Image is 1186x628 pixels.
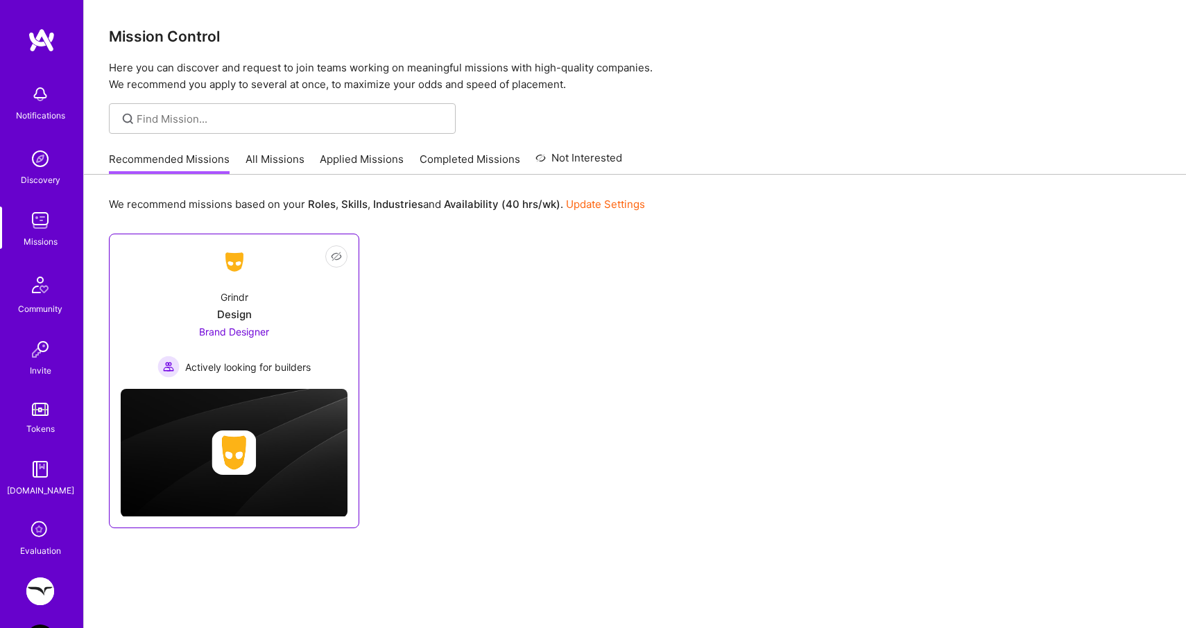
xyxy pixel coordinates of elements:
[566,198,645,211] a: Update Settings
[246,152,304,175] a: All Missions
[218,250,251,274] img: Company Logo
[26,207,54,234] img: teamwork
[21,173,60,187] div: Discovery
[27,517,53,543] i: icon SelectionTeam
[26,421,55,436] div: Tokens
[373,198,423,211] b: Industries
[32,403,49,416] img: tokens
[212,430,257,475] img: Company logo
[420,152,520,175] a: Completed Missions
[7,483,74,498] div: [DOMAIN_NAME]
[23,577,58,605] a: Freed: Product Designer for New iOS App
[120,111,136,127] i: icon SearchGrey
[109,197,645,211] p: We recommend missions based on your , , and .
[157,356,180,378] img: Actively looking for builders
[121,389,347,517] img: cover
[320,152,404,175] a: Applied Missions
[109,60,1161,93] p: Here you can discover and request to join teams working on meaningful missions with high-quality ...
[26,335,54,363] img: Invite
[109,152,230,175] a: Recommended Missions
[24,234,58,249] div: Missions
[26,145,54,173] img: discovery
[16,108,65,123] div: Notifications
[331,251,342,262] i: icon EyeClosed
[217,307,252,322] div: Design
[24,268,57,302] img: Community
[221,290,248,304] div: Grindr
[18,302,62,316] div: Community
[308,198,336,211] b: Roles
[30,363,51,378] div: Invite
[341,198,368,211] b: Skills
[109,28,1161,45] h3: Mission Control
[137,112,445,126] input: Find Mission...
[28,28,55,53] img: logo
[26,455,54,483] img: guide book
[26,577,54,605] img: Freed: Product Designer for New iOS App
[121,245,347,378] a: Company LogoGrindrDesignBrand Designer Actively looking for buildersActively looking for builders
[185,360,311,374] span: Actively looking for builders
[535,150,622,175] a: Not Interested
[444,198,560,211] b: Availability (40 hrs/wk)
[199,326,269,338] span: Brand Designer
[26,80,54,108] img: bell
[20,543,61,558] div: Evaluation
